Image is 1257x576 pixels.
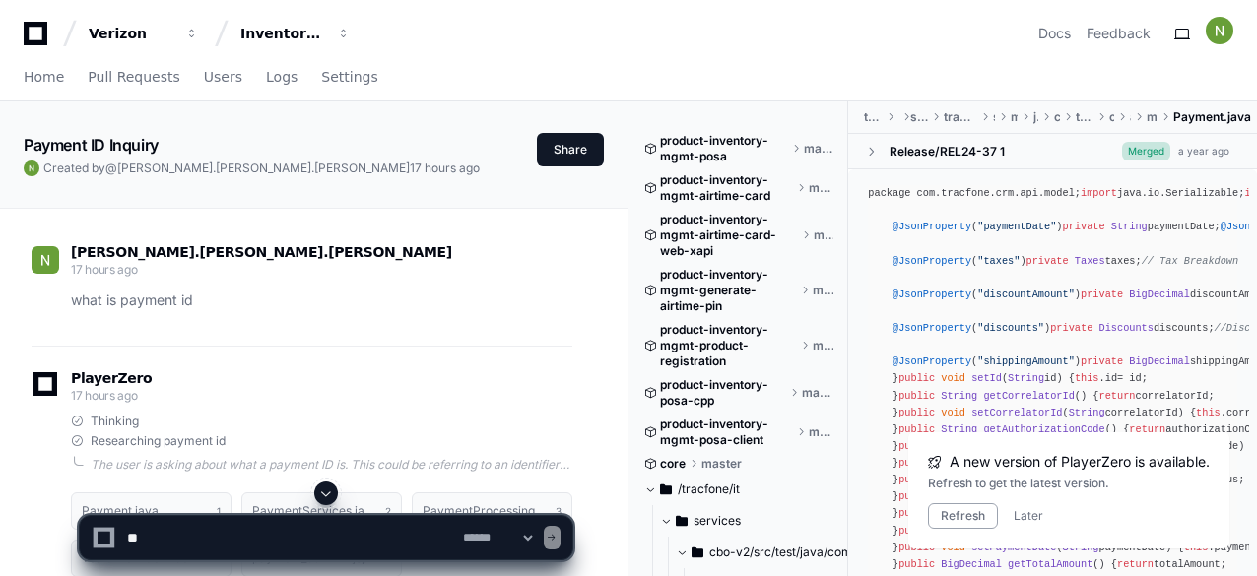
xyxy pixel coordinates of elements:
[1069,407,1178,418] span: correlatorId
[1109,109,1114,125] span: crm
[43,160,480,176] span: Created by
[1206,17,1233,44] img: ACg8ocIiWXJC7lEGJNqNt4FHmPVymFM05ITMeS-frqobA_m8IZ6TxA=s96-c
[660,267,797,314] span: product-inventory-mgmt-generate-airtime-pin
[950,452,1210,472] span: A new version of PlayerZero is available.
[1130,109,1131,125] span: api
[1173,109,1251,125] span: Payment.java
[993,109,995,125] span: src
[1142,255,1239,267] span: // Tax Breakdown
[898,440,935,452] span: public
[893,322,971,334] span: @JsonProperty
[644,474,833,505] button: /tracfone/it
[977,322,1044,334] span: "discounts"
[89,24,173,43] div: Verizon
[928,503,998,529] button: Refresh
[977,221,1056,232] span: "paymentDate"
[71,244,452,260] span: [PERSON_NAME].[PERSON_NAME].[PERSON_NAME]
[1014,508,1043,524] button: Later
[898,457,935,469] span: public
[117,160,410,175] span: [PERSON_NAME].[PERSON_NAME].[PERSON_NAME]
[971,372,1002,384] span: setId
[24,55,64,100] a: Home
[941,423,977,435] span: String
[1050,322,1092,334] span: private
[941,407,965,418] span: void
[88,55,179,100] a: Pull Requests
[204,55,242,100] a: Users
[910,109,929,125] span: services
[941,187,989,199] span: tracfone
[971,407,1062,418] span: setCorrelatorId
[1075,372,1099,384] span: this
[1075,255,1105,267] span: Taxes
[809,180,833,196] span: master
[232,16,359,51] button: Inventory Management
[1098,322,1153,334] span: Discounts
[977,255,1020,267] span: "taxes"
[81,16,207,51] button: Verizon
[1129,288,1190,300] span: BigDecimal
[1069,407,1105,418] span: String
[1105,372,1117,384] span: id
[814,227,833,243] span: master
[1081,288,1123,300] span: private
[977,355,1075,367] span: "shippingAmount"
[660,478,672,501] svg: Directory
[660,322,797,369] span: product-inventory-mgmt-product-registration
[1044,187,1075,199] span: model
[1122,142,1170,160] span: Merged
[996,187,1014,199] span: crm
[701,456,742,472] span: master
[204,71,242,83] span: Users
[1111,221,1148,232] span: String
[898,390,935,402] span: public
[660,416,793,448] span: product-inventory-mgmt-posa-client
[1026,255,1069,267] span: private
[1194,511,1247,564] iframe: Open customer support
[91,433,226,449] span: Researching payment id
[660,456,686,472] span: core
[1076,109,1093,125] span: tracfone
[898,407,935,418] span: public
[1081,187,1117,199] span: import
[898,423,935,435] span: public
[660,172,793,204] span: product-inventory-mgmt-airtime-card
[537,133,604,166] button: Share
[660,133,788,164] span: product-inventory-mgmt-posa
[804,141,833,157] span: master
[893,221,971,232] span: @JsonProperty
[88,71,179,83] span: Pull Requests
[1147,109,1158,125] span: model
[660,377,786,409] span: product-inventory-posa-cpp
[1129,423,1165,435] span: return
[813,338,833,353] span: master
[410,160,480,175] span: 17 hours ago
[321,71,377,83] span: Settings
[890,144,1005,160] div: Release/REL24-37 1
[944,109,976,125] span: tracfone-crm
[91,457,572,473] div: The user is asking about what a payment ID is. This could be referring to an identifier used in t...
[1196,407,1221,418] span: this
[1099,390,1136,402] span: return
[983,390,1074,402] span: getCorrelatorId
[1011,109,1018,125] span: main
[898,474,935,485] span: public
[864,109,882,125] span: tracfone
[898,372,935,384] span: public
[1081,355,1123,367] span: private
[893,355,971,367] span: @JsonProperty
[321,55,377,100] a: Settings
[1008,372,1056,384] span: id
[1063,221,1105,232] span: private
[802,385,833,401] span: master
[24,135,159,155] app-text-character-animate: Payment ID Inquiry
[1087,24,1151,43] button: Feedback
[71,262,137,277] span: 17 hours ago
[977,288,1075,300] span: "discountAmount"
[893,255,971,267] span: @JsonProperty
[1020,187,1037,199] span: api
[928,476,1210,491] div: Refresh to get the latest version.
[71,289,572,312] p: what is payment id
[266,55,298,100] a: Logs
[91,414,139,429] span: Thinking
